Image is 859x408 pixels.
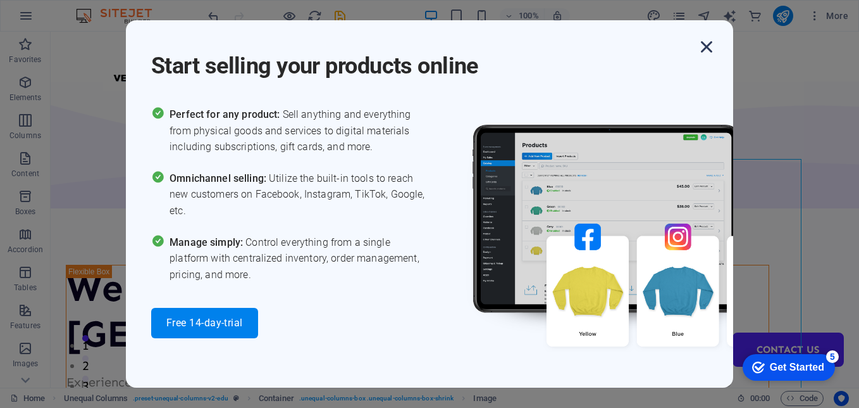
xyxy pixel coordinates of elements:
span: Free 14-day-trial [166,318,243,328]
span: Perfect for any product: [170,108,282,120]
span: Utilize the built-in tools to reach new customers on Facebook, Instagram, TikTok, Google, etc. [170,170,429,219]
div: Get Started 5 items remaining, 0% complete [10,6,102,33]
span: Manage simply: [170,236,245,248]
button: Free 14-day-trial [151,308,258,338]
h1: Start selling your products online [151,35,695,81]
span: Sell anything and everything from physical goods and services to digital materials including subs... [170,106,429,155]
div: 5 [94,3,106,15]
img: promo_image.png [452,106,831,383]
div: Get Started [37,14,92,25]
span: Control everything from a single platform with centralized inventory, order management, pricing, ... [170,234,429,283]
span: Omnichannel selling: [170,172,269,184]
